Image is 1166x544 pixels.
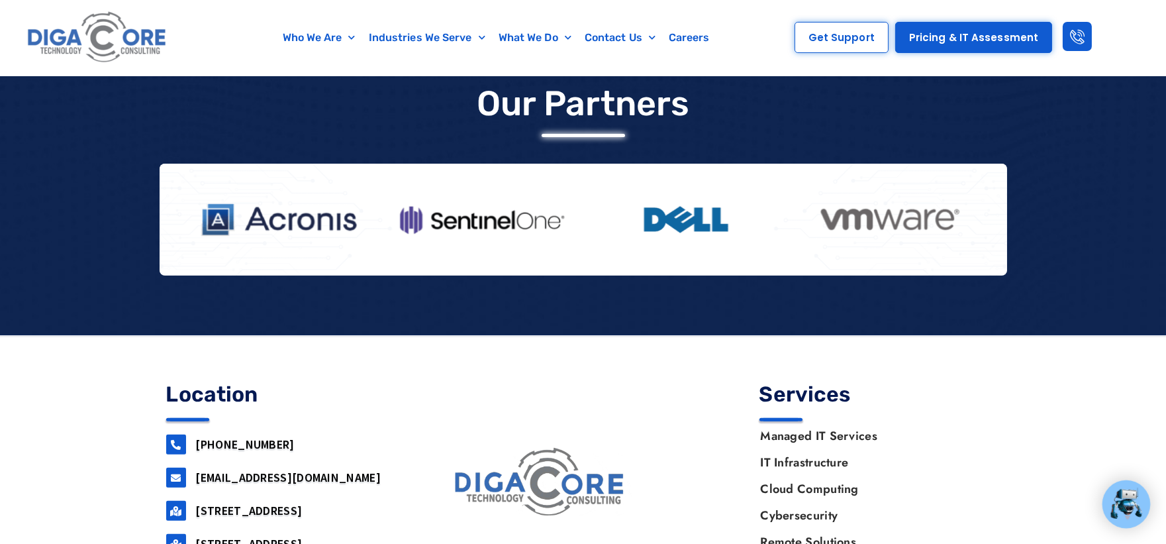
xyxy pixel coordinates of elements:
span: Get Support [808,32,875,42]
a: 732-646-5725 [166,435,186,455]
a: support@digacore.com [166,468,186,488]
nav: Menu [231,23,761,53]
img: logo_orange.svg [21,21,32,32]
img: Acronis Logo [189,198,367,242]
a: 160 airport road, Suite 201, Lakewood, NJ, 08701 [166,501,186,521]
a: Get Support [795,22,889,53]
img: Dell Logo [597,197,775,242]
a: Contact Us [578,23,662,53]
p: Our Partners [477,83,689,124]
span: Pricing & IT Assessment [909,32,1038,42]
a: What We Do [492,23,578,53]
h4: Location [166,384,407,405]
a: Who We Are [276,23,362,53]
img: Sentinel One Logo [393,198,571,242]
a: IT Infrastructure [747,449,1000,476]
div: Domain Overview [147,78,215,87]
img: tab_keywords_by_traffic_grey.svg [417,77,428,87]
a: Cloud Computing [747,476,1000,502]
div: v 4.0.25 [37,21,65,32]
a: Careers [662,23,716,53]
img: support.svg [1077,28,1087,38]
img: setting.svg [1104,28,1115,38]
img: go_to_app.svg [1132,28,1143,38]
a: [STREET_ADDRESS] [196,503,303,518]
a: [EMAIL_ADDRESS][DOMAIN_NAME] [196,470,381,485]
img: tab_seo_analyzer_grey.svg [1014,77,1025,87]
div: Domain: [DOMAIN_NAME] [34,34,146,45]
a: Managed IT Services [747,423,1000,449]
img: Digacore logo 1 [24,7,171,69]
div: Backlinks [741,78,777,87]
a: Pricing & IT Assessment [895,22,1052,53]
img: website_grey.svg [21,34,32,45]
img: tab_backlinks_grey.svg [726,77,737,87]
div: Site Audit [1029,78,1067,87]
div: Keywords by Traffic [432,78,509,87]
a: [PHONE_NUMBER] [196,437,295,452]
a: Cybersecurity [747,502,1000,529]
img: VMware Logo [801,198,979,242]
h4: Services [759,384,1000,405]
a: Industries We Serve [362,23,492,53]
img: tab_domain_overview_orange.svg [132,77,143,87]
img: digacore logo [450,443,632,523]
